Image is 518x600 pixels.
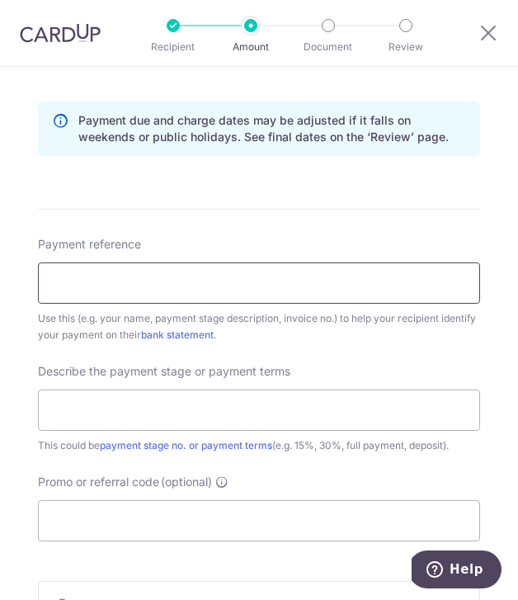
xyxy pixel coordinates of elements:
[140,39,206,55] p: Recipient
[38,236,141,253] span: Payment reference
[412,550,502,592] iframe: Opens a widget where you can find more information
[141,328,214,341] a: bank statement
[295,39,361,55] p: Document
[20,23,101,43] img: CardUp
[78,112,466,145] p: Payment due and charge dates may be adjusted if it falls on weekends or public holidays. See fina...
[38,437,480,454] div: This could be (e.g. 15%, 30%, full payment, deposit).
[161,474,212,490] span: (optional)
[373,39,439,55] p: Review
[38,474,159,490] span: Promo or referral code
[218,39,284,55] p: Amount
[38,363,290,380] span: Describe the payment stage or payment terms
[100,439,272,451] a: payment stage no. or payment terms
[38,310,480,343] div: Use this (e.g. your name, payment stage description, invoice no.) to help your recipient identify...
